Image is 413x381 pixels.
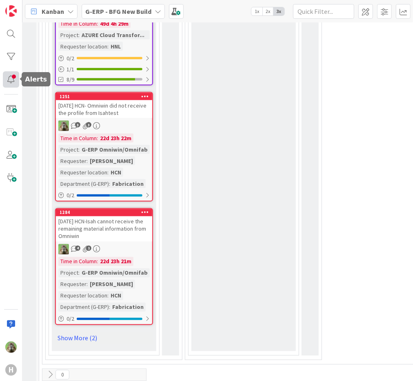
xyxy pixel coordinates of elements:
div: HCN [109,291,123,300]
div: 1251 [56,93,152,100]
span: 1x [251,7,262,15]
span: 2x [262,7,273,15]
div: Requester location [58,42,107,51]
div: 1251 [60,94,152,99]
h5: Alerts [25,75,47,83]
div: 0/2 [56,191,152,201]
div: Project [58,145,78,154]
span: 1 / 1 [67,65,74,74]
div: 1251[DATE] HCN- Omniwin did not receive the profile from Isahtest [56,93,152,118]
span: : [87,280,88,289]
div: Fabrication [110,179,146,188]
a: 1251[DATE] HCN- Omniwin did not receive the profile from IsahtestTTTime in Column:22d 23h 22mProj... [55,92,153,202]
div: Requester [58,280,87,289]
div: Time in Column [58,19,97,28]
div: G-ERP Omniwin/Omnifab [80,269,150,277]
span: : [97,134,98,143]
span: 3x [273,7,284,15]
a: 1284[DATE] HCN-Isah cannot receive the remaining material information from OmniwinTTTime in Colum... [55,208,153,325]
b: G-ERP - BFG New Build [85,7,151,15]
div: [DATE] HCN-Isah cannot receive the remaining material information from Omniwin [56,216,152,242]
img: TT [58,244,69,255]
span: 1 [86,246,91,251]
span: 0 / 2 [67,54,74,63]
img: TT [5,341,17,353]
span: : [107,42,109,51]
div: 22d 23h 21m [98,257,133,266]
div: Requester [58,156,87,165]
span: : [109,303,110,312]
div: 0/2 [56,314,152,324]
div: Fabrication [110,303,146,312]
div: Project [58,31,78,40]
img: TT [58,121,69,131]
div: 1284[DATE] HCN-Isah cannot receive the remaining material information from Omniwin [56,209,152,242]
a: Show More (2) [55,332,153,345]
span: : [97,19,98,28]
div: Project [58,269,78,277]
div: TT [56,244,152,255]
img: Visit kanbanzone.com [5,5,17,17]
div: Requester location [58,291,107,300]
span: : [87,156,88,165]
span: : [107,291,109,300]
div: TT [56,121,152,131]
div: [DATE] HCN- Omniwin did not receive the profile from Isahtest [56,100,152,118]
div: AZURE Cloud Transfor... [80,31,147,40]
div: Time in Column [58,257,97,266]
span: : [109,179,110,188]
span: 0 / 2 [67,192,74,200]
div: 0/2 [56,53,152,64]
div: 1284 [60,210,152,216]
div: H [5,364,17,376]
div: [PERSON_NAME] [88,156,135,165]
span: : [107,168,109,177]
div: 1/1 [56,64,152,75]
div: Department (G-ERP) [58,179,109,188]
span: Kanban [42,7,64,16]
div: 22d 23h 22m [98,134,133,143]
div: [PERSON_NAME] [88,280,135,289]
div: HNL [109,42,123,51]
span: 8/9 [67,75,74,84]
div: Requester location [58,168,107,177]
span: 0 / 2 [67,315,74,324]
span: : [78,31,80,40]
span: 0 [56,370,69,380]
span: 4 [75,246,80,251]
span: : [78,269,80,277]
input: Quick Filter... [293,4,354,19]
div: G-ERP Omniwin/Omnifab [80,145,150,154]
div: HCN [109,168,123,177]
div: 1284 [56,209,152,216]
div: 49d 4h 29m [98,19,131,28]
span: 3 [86,122,91,128]
span: : [97,257,98,266]
span: 3 [75,122,80,128]
div: Department (G-ERP) [58,303,109,312]
span: : [78,145,80,154]
div: Time in Column [58,134,97,143]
